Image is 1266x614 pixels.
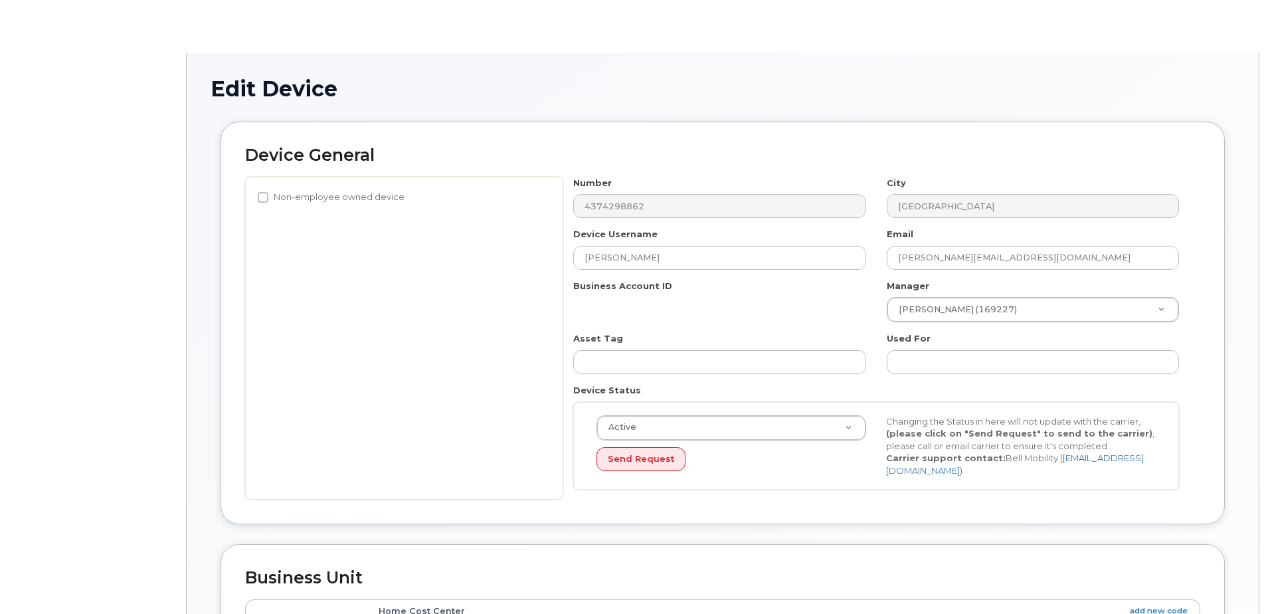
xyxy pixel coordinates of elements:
[573,228,658,241] label: Device Username
[258,192,268,203] input: Non-employee owned device
[887,280,929,292] label: Manager
[876,415,1166,477] div: Changing the Status in here will not update with the carrier, , please call or email carrier to e...
[887,332,931,345] label: Used For
[886,453,1144,476] a: [EMAIL_ADDRESS][DOMAIN_NAME]
[596,447,685,472] button: Send Request
[573,177,612,189] label: Number
[573,384,641,397] label: Device Status
[258,189,405,205] label: Non-employee owned device
[887,228,913,241] label: Email
[891,304,1017,316] span: [PERSON_NAME] (169227)
[573,280,672,292] label: Business Account ID
[245,569,1200,587] h2: Business Unit
[245,146,1200,165] h2: Device General
[597,416,865,440] a: Active
[887,298,1178,322] a: [PERSON_NAME] (169227)
[211,77,1235,100] h1: Edit Device
[573,332,623,345] label: Asset Tag
[887,177,906,189] label: City
[600,421,636,433] span: Active
[886,428,1152,439] strong: (please click on "Send Request" to send to the carrier)
[886,453,1006,463] strong: Carrier support contact:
